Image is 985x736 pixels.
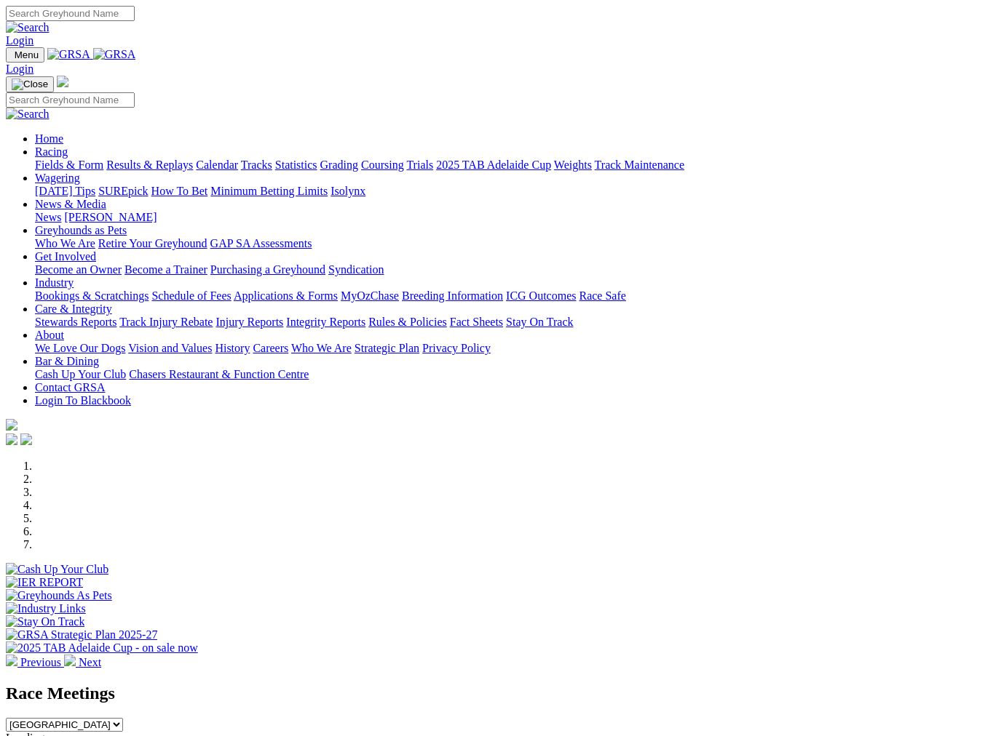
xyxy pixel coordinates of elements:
[6,684,979,703] h2: Race Meetings
[6,641,198,655] img: 2025 TAB Adelaide Cup - on sale now
[35,211,61,223] a: News
[64,211,157,223] a: [PERSON_NAME]
[554,159,592,171] a: Weights
[98,185,148,197] a: SUREpick
[6,47,44,63] button: Toggle navigation
[6,576,83,589] img: IER REPORT
[402,289,503,302] a: Breeding Information
[210,237,312,249] a: GAP SA Assessments
[124,263,207,276] a: Become a Trainer
[20,433,32,445] img: twitter.svg
[6,433,17,445] img: facebook.svg
[47,48,90,61] img: GRSA
[35,368,126,380] a: Cash Up Your Club
[35,250,96,263] a: Get Involved
[6,92,135,108] input: Search
[35,342,125,354] a: We Love Our Dogs
[106,159,193,171] a: Results & Replays
[210,263,325,276] a: Purchasing a Greyhound
[422,342,491,354] a: Privacy Policy
[6,655,17,666] img: chevron-left-pager-white.svg
[35,368,979,381] div: Bar & Dining
[341,289,399,302] a: MyOzChase
[35,185,95,197] a: [DATE] Tips
[119,316,213,328] a: Track Injury Rebate
[35,329,64,341] a: About
[215,316,283,328] a: Injury Reports
[35,132,63,145] a: Home
[35,172,80,184] a: Wagering
[64,655,76,666] img: chevron-right-pager-white.svg
[6,563,108,576] img: Cash Up Your Club
[6,615,84,628] img: Stay On Track
[35,276,74,289] a: Industry
[6,6,135,21] input: Search
[234,289,338,302] a: Applications & Forms
[368,316,447,328] a: Rules & Policies
[35,381,105,393] a: Contact GRSA
[275,159,317,171] a: Statistics
[579,289,625,302] a: Race Safe
[6,76,54,92] button: Toggle navigation
[35,198,106,210] a: News & Media
[506,316,573,328] a: Stay On Track
[6,63,33,75] a: Login
[79,656,101,668] span: Next
[355,342,419,354] a: Strategic Plan
[253,342,288,354] a: Careers
[506,289,576,302] a: ICG Outcomes
[35,237,95,249] a: Who We Are
[291,342,352,354] a: Who We Are
[35,159,979,172] div: Racing
[35,263,979,276] div: Get Involved
[6,419,17,431] img: logo-grsa-white.png
[35,316,979,329] div: Care & Integrity
[35,145,68,158] a: Racing
[12,79,48,90] img: Close
[98,237,207,249] a: Retire Your Greyhound
[241,159,272,171] a: Tracks
[196,159,238,171] a: Calendar
[6,656,64,668] a: Previous
[128,342,212,354] a: Vision and Values
[93,48,136,61] img: GRSA
[6,21,50,34] img: Search
[15,49,39,60] span: Menu
[436,159,551,171] a: 2025 TAB Adelaide Cup
[35,237,979,250] div: Greyhounds as Pets
[6,34,33,47] a: Login
[210,185,328,197] a: Minimum Betting Limits
[6,602,86,615] img: Industry Links
[35,211,979,224] div: News & Media
[6,589,112,602] img: Greyhounds As Pets
[215,342,250,354] a: History
[35,289,149,302] a: Bookings & Scratchings
[35,224,127,236] a: Greyhounds as Pets
[35,303,112,315] a: Care & Integrity
[450,316,503,328] a: Fact Sheets
[35,342,979,355] div: About
[20,656,61,668] span: Previous
[57,76,68,87] img: logo-grsa-white.png
[129,368,309,380] a: Chasers Restaurant & Function Centre
[6,628,157,641] img: GRSA Strategic Plan 2025-27
[286,316,365,328] a: Integrity Reports
[151,289,231,302] a: Schedule of Fees
[64,656,101,668] a: Next
[35,289,979,303] div: Industry
[331,185,365,197] a: Isolynx
[35,263,122,276] a: Become an Owner
[320,159,358,171] a: Grading
[328,263,384,276] a: Syndication
[35,185,979,198] div: Wagering
[35,394,131,407] a: Login To Blackbook
[35,316,116,328] a: Stewards Reports
[35,159,103,171] a: Fields & Form
[406,159,433,171] a: Trials
[35,355,99,367] a: Bar & Dining
[361,159,404,171] a: Coursing
[151,185,208,197] a: How To Bet
[6,108,50,121] img: Search
[595,159,684,171] a: Track Maintenance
